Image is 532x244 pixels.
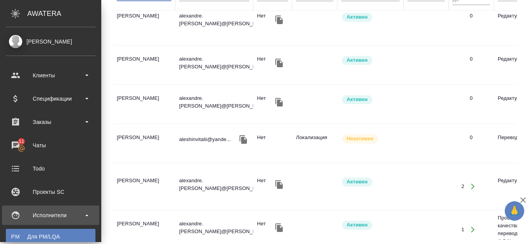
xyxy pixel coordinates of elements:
div: Наши пути разошлись: исполнитель с нами не работает [341,134,400,144]
td: Локализация [292,130,337,157]
div: Рядовой исполнитель: назначай с учетом рейтинга [341,177,400,187]
p: Активен [347,96,368,103]
div: Исполнители [6,209,95,221]
p: alexandre.[PERSON_NAME]@[PERSON_NAME]... [179,94,273,110]
p: alexandre.[PERSON_NAME]@[PERSON_NAME]... [179,220,273,235]
td: [PERSON_NAME] [113,130,175,157]
span: 🙏 [508,203,521,219]
div: 1 [462,226,464,234]
a: 11Чаты [2,136,99,155]
button: Открыть работы [465,222,481,238]
td: Нет [253,173,292,200]
p: aleshinvitalii@yande... [179,136,231,143]
span: 11 [14,138,29,145]
p: Неактивен [347,135,373,143]
button: Скопировать [273,222,285,234]
div: Клиенты [6,70,95,81]
td: [PERSON_NAME] [113,8,175,35]
button: Скопировать [273,57,285,69]
td: Нет [253,91,292,118]
button: 🙏 [505,201,524,221]
p: alexandre.[PERSON_NAME]@[PERSON_NAME]... [179,55,273,71]
div: [PERSON_NAME] [6,37,95,46]
td: [PERSON_NAME] [113,173,175,200]
td: Нет [253,51,292,78]
button: Скопировать [273,96,285,108]
div: Проекты SC [6,186,95,198]
button: Скопировать [273,179,285,190]
div: Заказы [6,116,95,128]
div: Спецификации [6,93,95,105]
div: Рядовой исполнитель: назначай с учетом рейтинга [341,12,400,23]
p: Активен [347,178,368,186]
td: Нет [253,8,292,35]
div: Для PM/LQA [10,233,92,241]
td: [PERSON_NAME] [113,91,175,118]
div: 0 [470,134,472,141]
button: Открыть работы [465,179,481,195]
div: Todo [6,163,95,174]
div: 0 [470,94,472,102]
div: 0 [470,12,472,20]
td: [PERSON_NAME] [113,51,175,78]
td: [PERSON_NAME] [113,216,175,243]
td: Нет [253,130,292,157]
div: Рядовой исполнитель: назначай с учетом рейтинга [341,55,400,66]
td: Нет [253,216,292,243]
div: 0 [470,55,472,63]
p: Активен [347,56,368,64]
button: Скопировать [238,134,249,145]
p: alexandre.[PERSON_NAME]@[PERSON_NAME]... [179,12,273,28]
div: Чаты [6,139,95,151]
div: 2 [462,183,464,190]
button: Скопировать [273,14,285,26]
p: Активен [347,13,368,21]
div: AWATERA [27,6,101,21]
div: Рядовой исполнитель: назначай с учетом рейтинга [341,94,400,105]
p: Активен [347,221,368,229]
div: Рядовой исполнитель: назначай с учетом рейтинга [341,220,400,230]
a: Проекты SC [2,182,99,202]
p: alexandre.[PERSON_NAME]@[PERSON_NAME]... [179,177,273,192]
a: Todo [2,159,99,178]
